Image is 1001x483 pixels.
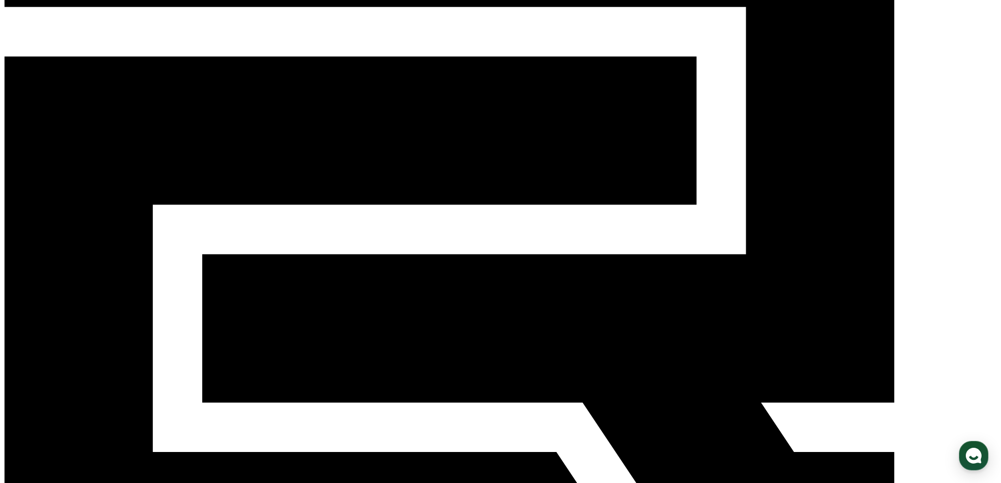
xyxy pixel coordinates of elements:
[33,349,39,357] span: 홈
[136,333,202,359] a: 설정
[3,333,69,359] a: 홈
[162,349,175,357] span: 설정
[96,350,109,358] span: 대화
[69,333,136,359] a: 대화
